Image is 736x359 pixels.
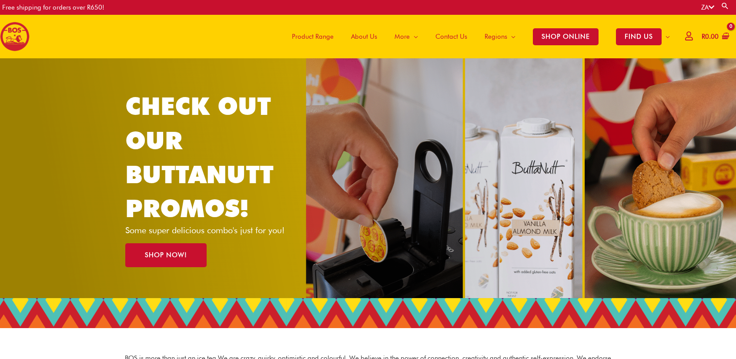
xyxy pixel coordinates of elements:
[342,15,386,58] a: About Us
[292,23,334,50] span: Product Range
[524,15,607,58] a: SHOP ONLINE
[125,243,207,267] a: SHOP NOW!
[386,15,427,58] a: More
[427,15,476,58] a: Contact Us
[702,33,705,40] span: R
[721,2,729,10] a: Search button
[125,226,300,235] p: Some super delicious combo's just for you!
[277,15,679,58] nav: Site Navigation
[476,15,524,58] a: Regions
[616,28,662,45] span: FIND US
[145,252,187,258] span: SHOP NOW!
[283,15,342,58] a: Product Range
[701,3,714,11] a: ZA
[125,91,274,223] a: CHECK OUT OUR BUTTANUTT PROMOS!
[700,27,729,47] a: View Shopping Cart, empty
[435,23,467,50] span: Contact Us
[485,23,507,50] span: Regions
[533,28,599,45] span: SHOP ONLINE
[395,23,410,50] span: More
[702,33,719,40] bdi: 0.00
[351,23,377,50] span: About Us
